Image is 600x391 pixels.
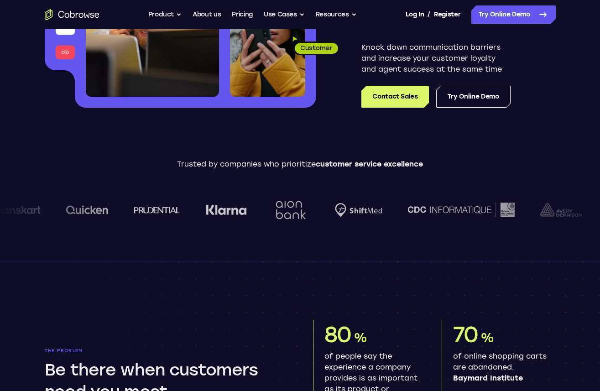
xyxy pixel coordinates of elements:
[453,351,548,384] p: of online shopping carts are abandoned.
[240,192,277,229] img: Aion Bank
[45,348,287,354] p: The problem
[361,42,511,75] p: Knock down communication barriers and increase your customer loyalty and agent success at the sam...
[148,5,182,24] button: Product
[232,5,253,24] a: Pricing
[406,5,424,24] a: Log In
[354,330,367,345] span: %
[480,330,494,345] span: %
[324,321,352,348] span: 80
[428,9,430,20] span: /
[436,86,511,108] a: Try Online Demo
[316,160,423,168] span: customer service excellence
[361,86,428,108] a: Contact Sales
[264,5,305,24] button: Use Cases
[453,373,548,384] span: Baymard Institute
[302,203,350,217] img: Shiftmed
[434,5,460,24] a: Register
[316,5,357,24] button: Resources
[101,206,147,214] img: prudential
[45,9,99,20] a: Go to the home page
[375,203,482,217] img: CDC Informatique
[173,204,214,215] img: Klarna
[453,321,479,348] span: 70
[193,5,221,24] a: About us
[471,5,556,24] a: Try Online Demo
